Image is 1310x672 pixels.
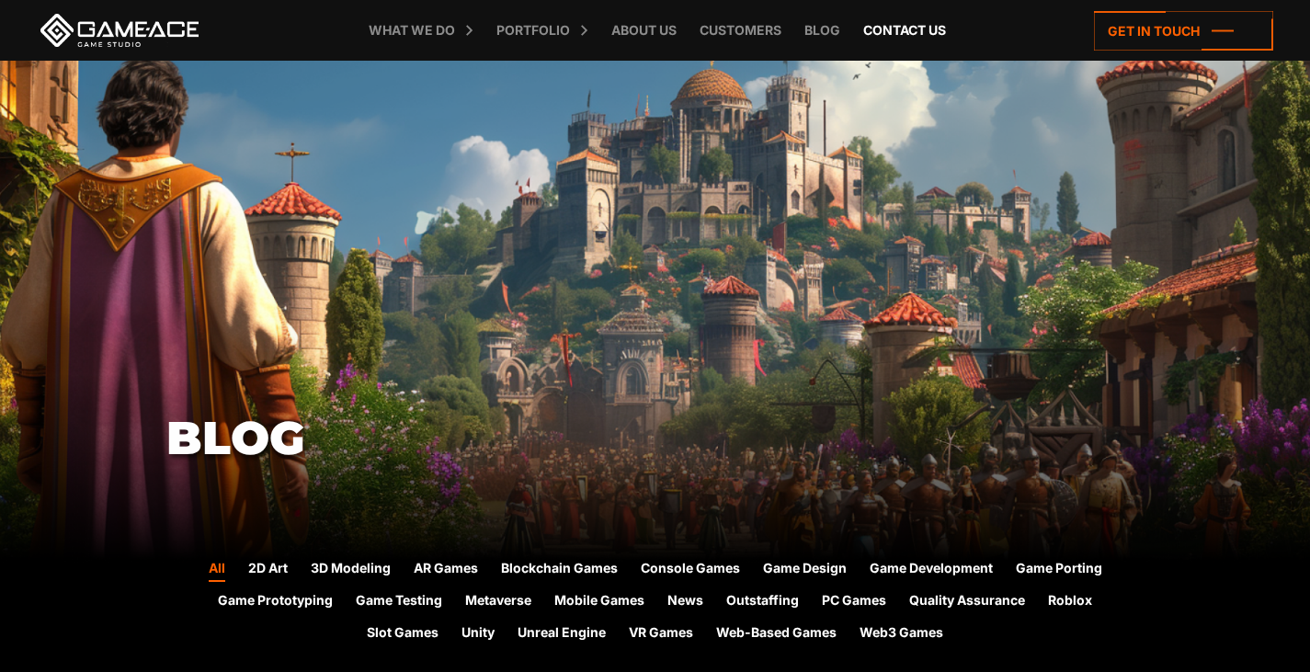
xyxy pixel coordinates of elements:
a: Game Testing [356,590,442,614]
a: AR Games [414,558,478,582]
a: Slot Games [367,622,439,646]
a: Game Porting [1016,558,1102,582]
h1: Blog [166,414,1145,464]
a: Roblox [1048,590,1092,614]
a: Web-Based Games [716,622,837,646]
a: Game Design [763,558,847,582]
a: Unity [461,622,495,646]
a: Metaverse [465,590,531,614]
a: Blockchain Games [501,558,618,582]
a: News [667,590,703,614]
a: Game Development [870,558,993,582]
a: Unreal Engine [518,622,606,646]
a: Web3 Games [860,622,943,646]
a: Console Games [641,558,740,582]
a: Outstaffing [726,590,799,614]
a: Get in touch [1094,11,1273,51]
a: VR Games [629,622,693,646]
a: All [209,558,225,582]
a: Quality Assurance [909,590,1025,614]
a: Game Prototyping [218,590,333,614]
a: Mobile Games [554,590,644,614]
a: 3D Modeling [311,558,391,582]
a: 2D Art [248,558,288,582]
a: PC Games [822,590,886,614]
